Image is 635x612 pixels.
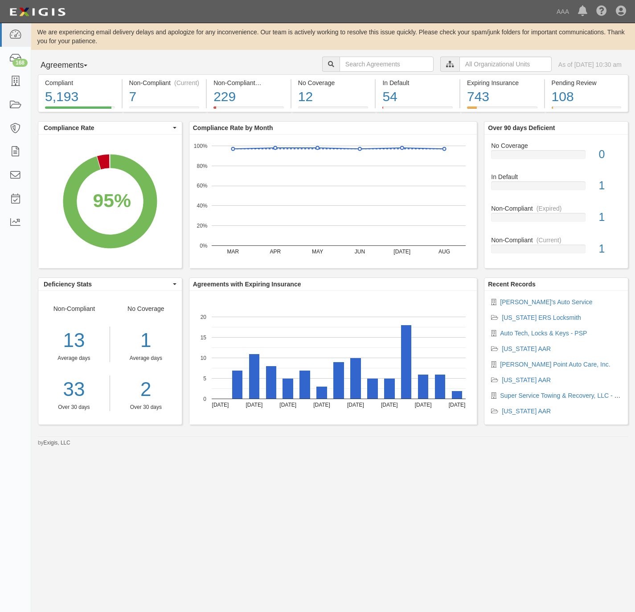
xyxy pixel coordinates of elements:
[197,183,207,189] text: 60%
[552,87,622,106] div: 108
[227,249,239,255] text: MAR
[212,402,229,408] text: [DATE]
[38,375,110,404] a: 33
[592,178,628,194] div: 1
[197,203,207,209] text: 40%
[376,106,459,114] a: In Default54
[491,172,621,204] a: In Default1
[500,330,587,337] a: Auto Tech, Locks & Keys - PSP
[381,402,398,408] text: [DATE]
[7,4,68,20] img: logo-5460c22ac91f19d4615b14bd174203de0afe785f0fc80cf4dbbc73dc1793850b.png
[459,57,552,72] input: All Organizational Units
[12,59,28,67] div: 168
[298,87,369,106] div: 12
[200,314,206,320] text: 20
[467,78,537,87] div: Expiring Insurance
[38,106,122,114] a: Compliant5,193
[502,408,551,415] a: [US_STATE] AAR
[213,87,284,106] div: 229
[488,281,536,288] b: Recent Records
[415,402,432,408] text: [DATE]
[38,122,182,134] button: Compliance Rate
[246,402,262,408] text: [DATE]
[347,402,364,408] text: [DATE]
[38,135,181,268] svg: A chart.
[382,87,453,106] div: 54
[500,361,610,368] a: [PERSON_NAME] Point Auto Care, Inc.
[213,78,284,87] div: Non-Compliant (Expired)
[207,106,291,114] a: Non-Compliant(Expired)229
[197,223,207,229] text: 20%
[448,402,465,408] text: [DATE]
[44,123,171,132] span: Compliance Rate
[298,78,369,87] div: No Coverage
[200,334,206,340] text: 15
[484,204,628,213] div: Non-Compliant
[31,28,635,45] div: We are experiencing email delivery delays and apologize for any inconvenience. Our team is active...
[259,78,284,87] div: (Expired)
[460,106,544,114] a: Expiring Insurance743
[592,147,628,163] div: 0
[312,249,323,255] text: MAY
[502,314,581,321] a: [US_STATE] ERS Locksmith
[38,304,110,411] div: Non-Compliant
[340,57,434,72] input: Search Agreements
[488,124,555,131] b: Over 90 days Deficient
[592,241,628,257] div: 1
[44,280,171,289] span: Deficiency Stats
[38,439,70,447] small: by
[484,236,628,245] div: Non-Compliant
[545,106,629,114] a: Pending Review108
[502,345,551,352] a: [US_STATE] AAR
[354,249,365,255] text: JUN
[189,135,477,268] svg: A chart.
[502,376,551,384] a: [US_STATE] AAR
[174,78,199,87] div: (Current)
[44,440,70,446] a: Exigis, LLC
[313,402,330,408] text: [DATE]
[117,355,175,362] div: Average days
[393,249,410,255] text: [DATE]
[552,3,574,20] a: AAA
[189,291,477,424] svg: A chart.
[484,141,628,150] div: No Coverage
[194,143,208,149] text: 100%
[270,249,281,255] text: APR
[38,355,110,362] div: Average days
[203,375,206,381] text: 5
[193,281,301,288] b: Agreements with Expiring Insurance
[438,249,450,255] text: AUG
[200,242,208,249] text: 0%
[491,141,621,173] a: No Coverage0
[38,326,110,355] div: 13
[291,106,375,114] a: No Coverage12
[596,6,607,17] i: Help Center - Complianz
[491,236,621,261] a: Non-Compliant(Current)1
[279,402,296,408] text: [DATE]
[197,163,207,169] text: 80%
[110,304,182,411] div: No Coverage
[38,278,182,290] button: Deficiency Stats
[117,404,175,411] div: Over 30 days
[552,78,622,87] div: Pending Review
[45,78,115,87] div: Compliant
[117,375,175,404] a: 2
[129,87,200,106] div: 7
[537,236,561,245] div: (Current)
[38,57,105,74] button: Agreements
[467,87,537,106] div: 743
[382,78,453,87] div: In Default
[484,172,628,181] div: In Default
[203,396,206,402] text: 0
[129,78,200,87] div: Non-Compliant (Current)
[592,209,628,225] div: 1
[500,298,592,306] a: [PERSON_NAME]'s Auto Service
[45,87,115,106] div: 5,193
[117,326,175,355] div: 1
[200,355,206,361] text: 10
[93,187,131,214] div: 95%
